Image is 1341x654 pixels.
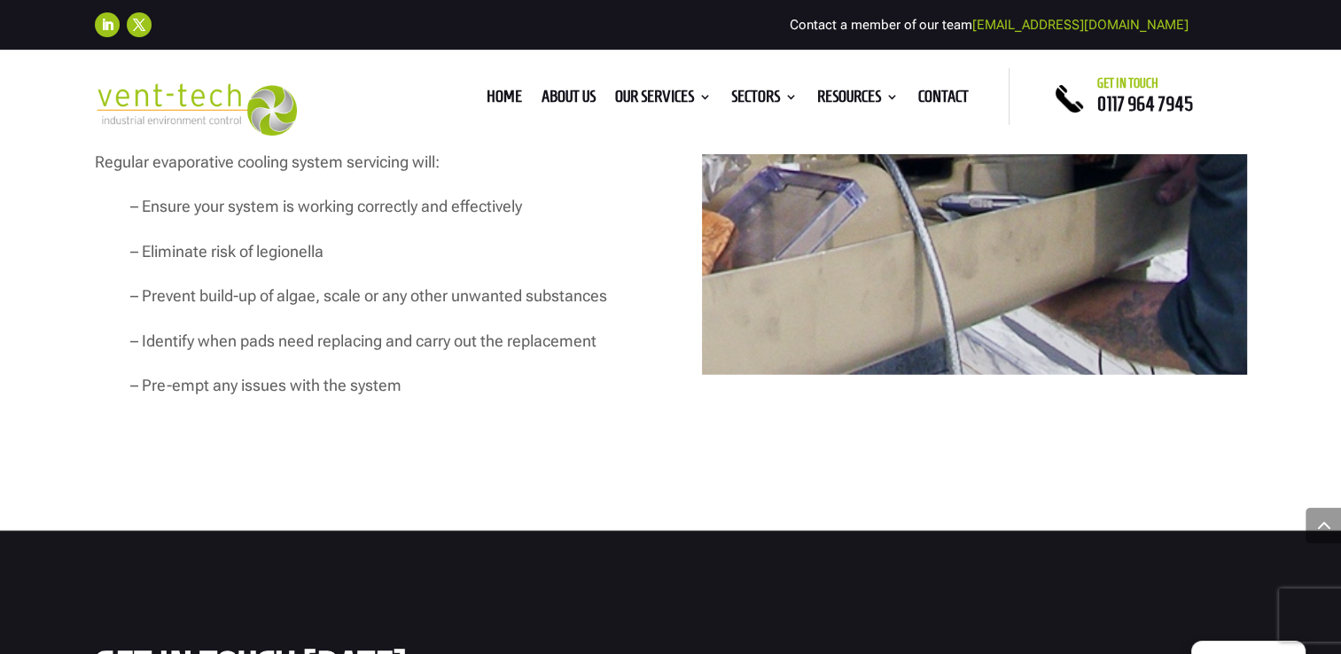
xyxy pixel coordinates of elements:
p: Regular evaporative cooling system servicing will: [95,148,639,192]
a: Follow on LinkedIn [95,12,120,37]
a: Home [487,90,522,110]
p: – Pre-empt any issues with the system [95,371,639,400]
a: 0117 964 7945 [1097,93,1193,114]
span: Contact a member of our team [790,17,1189,33]
p: – Identify when pads need replacing and carry out the replacement [95,327,639,371]
a: Sectors [731,90,798,110]
a: Follow on X [127,12,152,37]
p: – Eliminate risk of legionella [95,237,639,282]
a: Our Services [615,90,712,110]
a: Contact [918,90,969,110]
p: – Prevent build-up of algae, scale or any other unwanted substances [95,282,639,326]
p: – Ensure your system is working correctly and effectively [95,192,639,237]
img: 2023-09-27T08_35_16.549ZVENT-TECH---Clear-background [95,83,298,136]
a: Resources [817,90,899,110]
span: Get in touch [1097,76,1158,90]
a: [EMAIL_ADDRESS][DOMAIN_NAME] [972,17,1189,33]
a: About us [542,90,596,110]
